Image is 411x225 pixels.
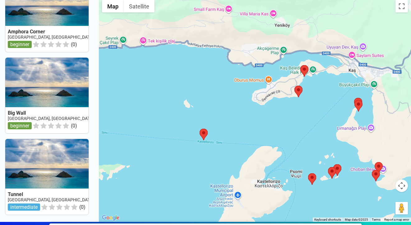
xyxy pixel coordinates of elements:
[345,218,368,221] span: Map data ©2025
[100,214,121,222] img: Google
[395,180,408,192] button: Map camera controls
[384,218,409,221] a: Report a map error
[395,202,408,214] button: Drag Pegman onto the map to open Street View
[100,214,121,222] a: Open this area in Google Maps (opens a new window)
[314,218,341,222] button: Keyboard shortcuts
[372,218,381,221] a: Terms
